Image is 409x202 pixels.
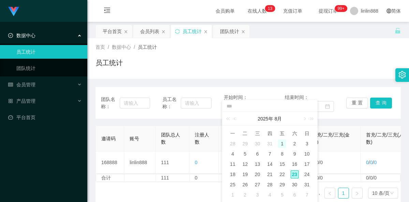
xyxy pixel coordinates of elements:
td: 2025年8月9日 [288,149,301,159]
button: 重 置 [346,98,368,109]
td: 2025年8月17日 [301,159,313,169]
div: 2 [241,191,249,199]
td: 2025年9月6日 [288,190,301,200]
div: 8 [278,150,286,158]
td: 2025年8月23日 [288,169,301,179]
td: 2025年8月14日 [264,159,276,169]
a: 上一年 (Control键加左方向键) [225,112,234,126]
div: 28 [229,140,237,148]
span: 首充/二充/三充(金额) [312,132,350,145]
i: 图标: close [161,30,165,34]
td: 2025年8月24日 [301,169,313,179]
span: 结束时间： [285,95,309,100]
span: 充值订单 [280,9,306,13]
span: 会员管理 [8,82,35,87]
td: 111 [156,174,190,182]
div: 12 [241,160,249,168]
div: 10 [303,150,311,158]
i: 图标: appstore-o [8,99,13,103]
i: 图标: close [124,30,128,34]
div: 28 [266,181,274,189]
div: 9 [291,150,299,158]
td: 0 [219,174,248,182]
td: 2025年8月20日 [251,169,264,179]
td: 2025年8月21日 [264,169,276,179]
a: 8月 [274,112,283,126]
div: 4 [266,191,274,199]
li: 1 [338,188,349,199]
td: 2025年8月4日 [227,149,239,159]
td: 2025年7月29日 [239,139,251,149]
div: 团队统计 [220,25,239,38]
td: 2025年8月13日 [251,159,264,169]
div: 14 [266,160,274,168]
td: 2025年8月29日 [276,179,288,190]
div: 21 [266,170,274,178]
span: / [134,44,135,50]
span: 注册人数 [195,132,209,145]
div: 5 [278,191,286,199]
span: 五 [276,130,288,136]
i: 图标: close [241,30,245,34]
td: 2025年9月3日 [251,190,264,200]
td: 2025年9月4日 [264,190,276,200]
span: 员工名称： [162,96,181,110]
div: 16 [291,160,299,168]
td: 2025年8月7日 [264,149,276,159]
a: 团队统计 [16,61,82,75]
div: 29 [241,140,249,148]
td: 2025年9月2日 [239,190,251,200]
span: 提现订单 [315,9,341,13]
li: 上一页 [324,188,335,199]
td: 0 [219,151,248,174]
div: 6 [253,150,262,158]
td: 2025年9月1日 [227,190,239,200]
div: 11 [229,160,237,168]
a: 上个月 (翻页上键) [232,112,238,126]
i: 图标: table [8,82,13,87]
div: 员工统计 [182,25,202,38]
li: 下一页 [352,188,363,199]
sup: 13 [265,5,275,12]
td: 2025年8月10日 [301,149,313,159]
i: 图标: down [390,191,394,196]
span: 产品管理 [8,98,35,104]
a: 图标: dashboard平台首页 [8,111,82,124]
h1: 员工统计 [96,58,123,68]
i: 图标: right [355,191,359,196]
div: 平台首页 [103,25,122,38]
td: 2025年8月22日 [276,169,288,179]
td: 2025年8月30日 [288,179,301,190]
td: 111 [156,151,189,174]
div: 23 [291,170,299,178]
a: 下一年 (Control键加右方向键) [306,112,315,126]
span: 一 [227,130,239,136]
th: 周三 [251,128,264,139]
sup: 925 [335,5,347,12]
td: 2025年8月6日 [251,149,264,159]
i: 图标: unlock [395,28,401,34]
i: 图标: setting [398,71,406,78]
a: 2025年 [257,112,274,126]
td: 2025年8月1日 [276,139,288,149]
span: 员工统计 [138,44,157,50]
td: 2025年8月16日 [288,159,301,169]
button: 查 询 [370,98,392,109]
div: 1 [229,191,237,199]
img: logo.9652507e.png [8,7,19,16]
td: 2025年8月11日 [227,159,239,169]
a: 下个月 (翻页下键) [301,112,307,126]
span: 团队名称： [101,96,120,110]
a: 员工统计 [16,45,82,59]
span: 数据中心 [8,33,35,38]
th: 周一 [227,128,239,139]
td: 2025年8月8日 [276,149,288,159]
td: / / [307,151,361,174]
th: 周日 [301,128,313,139]
div: 10 条/页 [372,188,390,198]
p: 1 [268,5,270,12]
div: 6 [291,191,299,199]
div: 19 [241,170,249,178]
td: 2025年9月5日 [276,190,288,200]
span: 六 [288,130,301,136]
